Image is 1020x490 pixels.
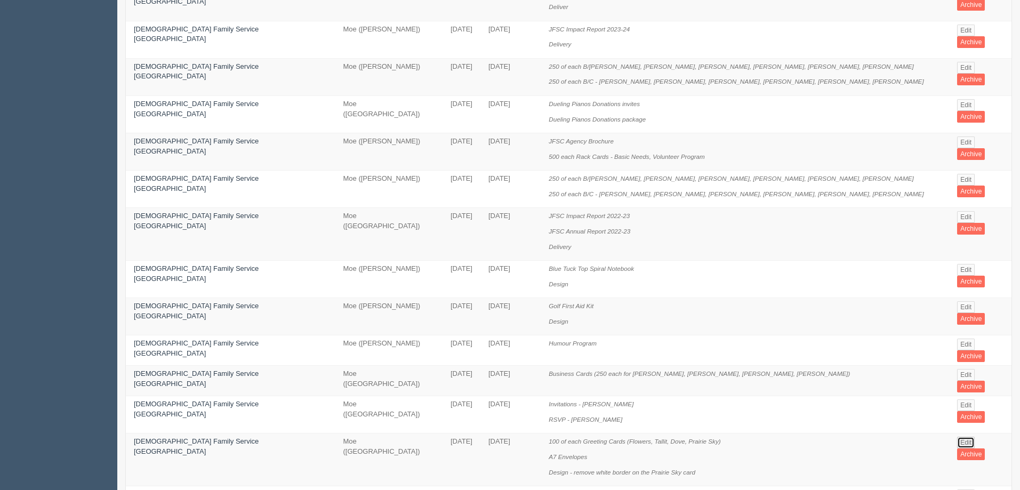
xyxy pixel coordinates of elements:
[443,396,480,433] td: [DATE]
[134,174,259,192] a: [DEMOGRAPHIC_DATA] Family Service [GEOGRAPHIC_DATA]
[549,318,568,325] i: Design
[443,171,480,208] td: [DATE]
[549,228,630,235] i: JFSC Annual Report 2022-23
[549,370,850,377] i: Business Cards (250 each for [PERSON_NAME], [PERSON_NAME], [PERSON_NAME], [PERSON_NAME])
[335,171,443,208] td: Moe ([PERSON_NAME])
[957,276,985,287] a: Archive
[957,411,985,423] a: Archive
[335,58,443,95] td: Moe ([PERSON_NAME])
[957,74,985,85] a: Archive
[549,78,923,85] i: 250 of each B/C - [PERSON_NAME], [PERSON_NAME], [PERSON_NAME], [PERSON_NAME], [PERSON_NAME], [PER...
[335,433,443,486] td: Moe ([GEOGRAPHIC_DATA])
[480,58,541,95] td: [DATE]
[443,335,480,366] td: [DATE]
[443,366,480,396] td: [DATE]
[335,96,443,133] td: Moe ([GEOGRAPHIC_DATA])
[134,369,259,388] a: [DEMOGRAPHIC_DATA] Family Service [GEOGRAPHIC_DATA]
[335,208,443,261] td: Moe ([GEOGRAPHIC_DATA])
[134,437,259,455] a: [DEMOGRAPHIC_DATA] Family Service [GEOGRAPHIC_DATA]
[335,335,443,366] td: Moe ([PERSON_NAME])
[480,208,541,261] td: [DATE]
[335,298,443,335] td: Moe ([PERSON_NAME])
[134,400,259,418] a: [DEMOGRAPHIC_DATA] Family Service [GEOGRAPHIC_DATA]
[335,366,443,396] td: Moe ([GEOGRAPHIC_DATA])
[957,339,975,350] a: Edit
[957,381,985,392] a: Archive
[443,433,480,486] td: [DATE]
[480,366,541,396] td: [DATE]
[480,298,541,335] td: [DATE]
[134,25,259,43] a: [DEMOGRAPHIC_DATA] Family Service [GEOGRAPHIC_DATA]
[957,350,985,362] a: Archive
[957,313,985,325] a: Archive
[480,261,541,298] td: [DATE]
[480,171,541,208] td: [DATE]
[957,399,975,411] a: Edit
[549,63,914,70] i: 250 of each B/[PERSON_NAME], [PERSON_NAME], [PERSON_NAME], [PERSON_NAME], [PERSON_NAME], [PERSON_...
[957,264,975,276] a: Edit
[549,212,630,219] i: JFSC Impact Report 2022-23
[443,208,480,261] td: [DATE]
[549,175,914,182] i: 250 of each B/[PERSON_NAME], [PERSON_NAME], [PERSON_NAME], [PERSON_NAME], [PERSON_NAME], [PERSON_...
[335,261,443,298] td: Moe ([PERSON_NAME])
[957,62,975,74] a: Edit
[134,137,259,155] a: [DEMOGRAPHIC_DATA] Family Service [GEOGRAPHIC_DATA]
[549,280,568,287] i: Design
[549,153,705,160] i: 500 each Rack Cards - Basic Needs, Volunteer Program
[549,469,695,476] i: Design - remove white border on the Prairie Sky card
[957,301,975,313] a: Edit
[957,448,985,460] a: Archive
[443,21,480,58] td: [DATE]
[549,3,568,10] i: Deliver
[549,138,614,144] i: JFSC Agency Brochure
[335,21,443,58] td: Moe ([PERSON_NAME])
[134,100,259,118] a: [DEMOGRAPHIC_DATA] Family Service [GEOGRAPHIC_DATA]
[549,302,593,309] i: Golf First Aid Kit
[480,96,541,133] td: [DATE]
[957,148,985,160] a: Archive
[443,58,480,95] td: [DATE]
[957,25,975,36] a: Edit
[335,396,443,433] td: Moe ([GEOGRAPHIC_DATA])
[480,21,541,58] td: [DATE]
[134,264,259,283] a: [DEMOGRAPHIC_DATA] Family Service [GEOGRAPHIC_DATA]
[957,186,985,197] a: Archive
[549,438,720,445] i: 100 of each Greeting Cards (Flowers, Tallit, Dove, Prairie Sky)
[957,136,975,148] a: Edit
[443,298,480,335] td: [DATE]
[480,133,541,171] td: [DATE]
[957,211,975,223] a: Edit
[549,26,630,33] i: JFSC Impact Report 2023-24
[957,36,985,48] a: Archive
[134,339,259,357] a: [DEMOGRAPHIC_DATA] Family Service [GEOGRAPHIC_DATA]
[549,100,640,107] i: Dueling Pianos Donations invites
[957,99,975,111] a: Edit
[134,302,259,320] a: [DEMOGRAPHIC_DATA] Family Service [GEOGRAPHIC_DATA]
[549,41,571,47] i: Delivery
[957,111,985,123] a: Archive
[335,133,443,171] td: Moe ([PERSON_NAME])
[957,174,975,186] a: Edit
[480,396,541,433] td: [DATE]
[957,437,975,448] a: Edit
[134,212,259,230] a: [DEMOGRAPHIC_DATA] Family Service [GEOGRAPHIC_DATA]
[549,190,923,197] i: 250 of each B/C - [PERSON_NAME], [PERSON_NAME], [PERSON_NAME], [PERSON_NAME], [PERSON_NAME], [PER...
[549,265,634,272] i: Blue Tuck Top Spiral Notebook
[549,400,633,407] i: Invitations - [PERSON_NAME]
[957,223,985,235] a: Archive
[549,416,622,423] i: RSVP - [PERSON_NAME]
[549,116,646,123] i: Dueling Pianos Donations package
[480,433,541,486] td: [DATE]
[549,453,587,460] i: A7 Envelopes
[443,261,480,298] td: [DATE]
[443,133,480,171] td: [DATE]
[549,243,571,250] i: Delivery
[443,96,480,133] td: [DATE]
[480,335,541,366] td: [DATE]
[957,369,975,381] a: Edit
[134,62,259,81] a: [DEMOGRAPHIC_DATA] Family Service [GEOGRAPHIC_DATA]
[549,340,597,347] i: Humour Program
